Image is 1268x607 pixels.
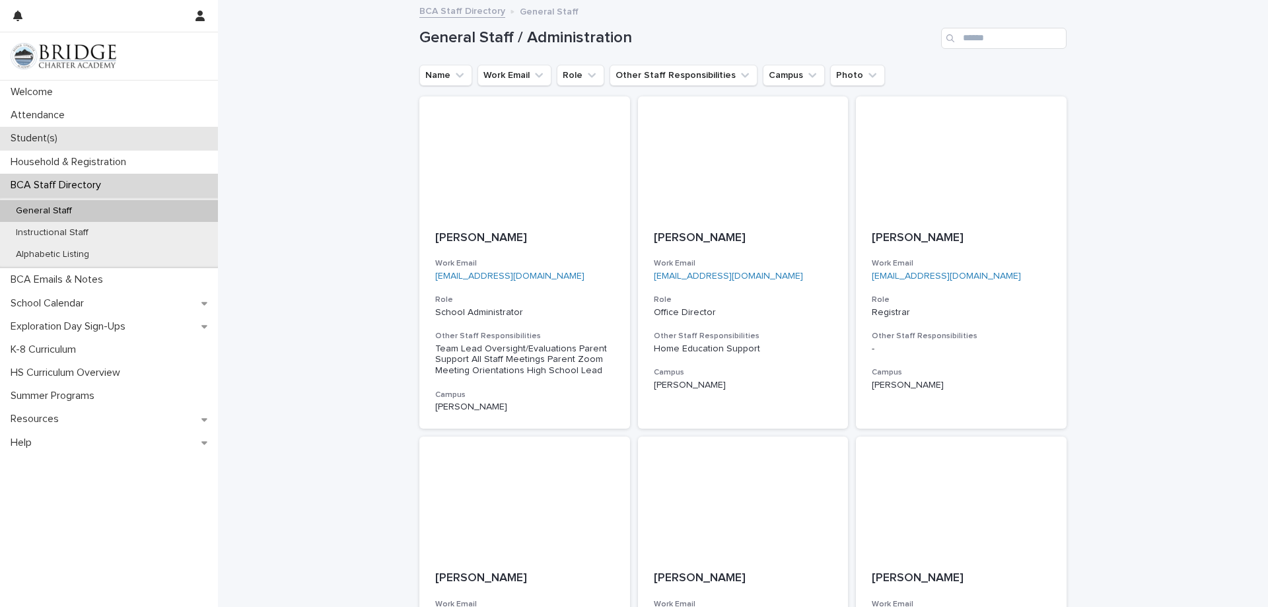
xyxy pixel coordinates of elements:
div: Team Lead Oversight/Evaluations Parent Support All Staff Meetings Parent Zoom Meeting Orientation... [435,343,614,376]
p: [PERSON_NAME] [654,380,833,391]
p: BCA Staff Directory [5,179,112,192]
h3: Work Email [435,258,614,269]
p: Instructional Staff [5,227,99,238]
img: V1C1m3IdTEidaUdm9Hs0 [11,43,116,69]
p: Summer Programs [5,390,105,402]
p: [PERSON_NAME] [654,571,833,586]
p: Household & Registration [5,156,137,168]
p: [PERSON_NAME] [872,231,1051,246]
p: Help [5,437,42,449]
a: [PERSON_NAME]Work Email[EMAIL_ADDRESS][DOMAIN_NAME]RoleRegistrarOther Staff Responsibilities-Camp... [856,96,1067,429]
p: Registrar [872,307,1051,318]
h3: Work Email [654,258,833,269]
h3: Campus [654,367,833,378]
button: Work Email [477,65,551,86]
p: [PERSON_NAME] [435,571,614,586]
h3: Role [654,295,833,305]
p: [PERSON_NAME] [654,231,833,246]
a: [PERSON_NAME]Work Email[EMAIL_ADDRESS][DOMAIN_NAME]RoleSchool AdministratorOther Staff Responsibi... [419,96,630,429]
p: Student(s) [5,132,68,145]
h3: Role [872,295,1051,305]
button: Campus [763,65,825,86]
input: Search [941,28,1067,49]
p: General Staff [5,205,83,217]
p: Resources [5,413,69,425]
p: [PERSON_NAME] [872,571,1051,586]
a: [PERSON_NAME]Work Email[EMAIL_ADDRESS][DOMAIN_NAME]RoleOffice DirectorOther Staff Responsibilitie... [638,96,849,429]
div: - [872,343,1051,355]
h3: Campus [872,367,1051,378]
button: Other Staff Responsibilities [610,65,757,86]
button: Role [557,65,604,86]
p: School Calendar [5,297,94,310]
h3: Other Staff Responsibilities [654,331,833,341]
p: [PERSON_NAME] [435,402,614,413]
a: [EMAIL_ADDRESS][DOMAIN_NAME] [872,271,1021,281]
a: BCA Staff Directory [419,3,505,18]
p: BCA Emails & Notes [5,273,114,286]
p: School Administrator [435,307,614,318]
p: Attendance [5,109,75,122]
p: [PERSON_NAME] [435,231,614,246]
p: General Staff [520,3,579,18]
h3: Work Email [872,258,1051,269]
h3: Other Staff Responsibilities [872,331,1051,341]
p: Exploration Day Sign-Ups [5,320,136,333]
h3: Other Staff Responsibilities [435,331,614,341]
button: Name [419,65,472,86]
button: Photo [830,65,885,86]
h1: General Staff / Administration [419,28,936,48]
h3: Campus [435,390,614,400]
p: [PERSON_NAME] [872,380,1051,391]
p: Office Director [654,307,833,318]
a: [EMAIL_ADDRESS][DOMAIN_NAME] [654,271,803,281]
a: [EMAIL_ADDRESS][DOMAIN_NAME] [435,271,584,281]
p: Welcome [5,86,63,98]
p: Alphabetic Listing [5,249,100,260]
p: K-8 Curriculum [5,343,87,356]
p: HS Curriculum Overview [5,367,131,379]
div: Home Education Support [654,343,833,355]
h3: Role [435,295,614,305]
